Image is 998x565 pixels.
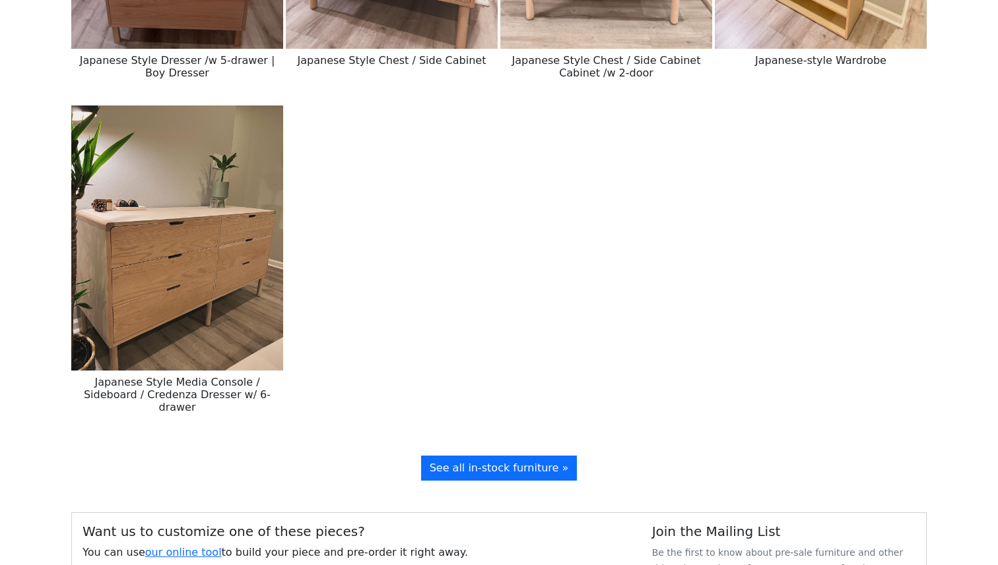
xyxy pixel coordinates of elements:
[421,456,578,481] a: See all in-stock furniture »
[83,523,631,539] h5: Want us to customize one of these pieces?
[145,546,222,558] a: our online tool
[286,49,498,72] h6: Japanese Style Chest / Side Cabinet
[500,49,712,84] h6: Japanese Style Chest / Side Cabinet Cabinet /w 2-door
[71,231,283,243] a: Japanese Style Media Console / Sideboard / Credenza Dresser w/ 6-drawer
[71,49,283,84] h6: Japanese Style Dresser /w 5-drawer | Boy Dresser
[71,105,283,370] img: Japanese Style Media Console / Sideboard / Credenza Dresser w/ 6-drawer
[83,545,631,560] p: You can use to build your piece and pre-order it right away.
[652,523,915,539] h5: Join the Mailing List
[430,461,569,474] span: See all in-stock furniture »
[715,49,927,72] h6: Japanese-style Wardrobe
[71,371,283,419] h6: Japanese Style Media Console / Sideboard / Credenza Dresser w/ 6-drawer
